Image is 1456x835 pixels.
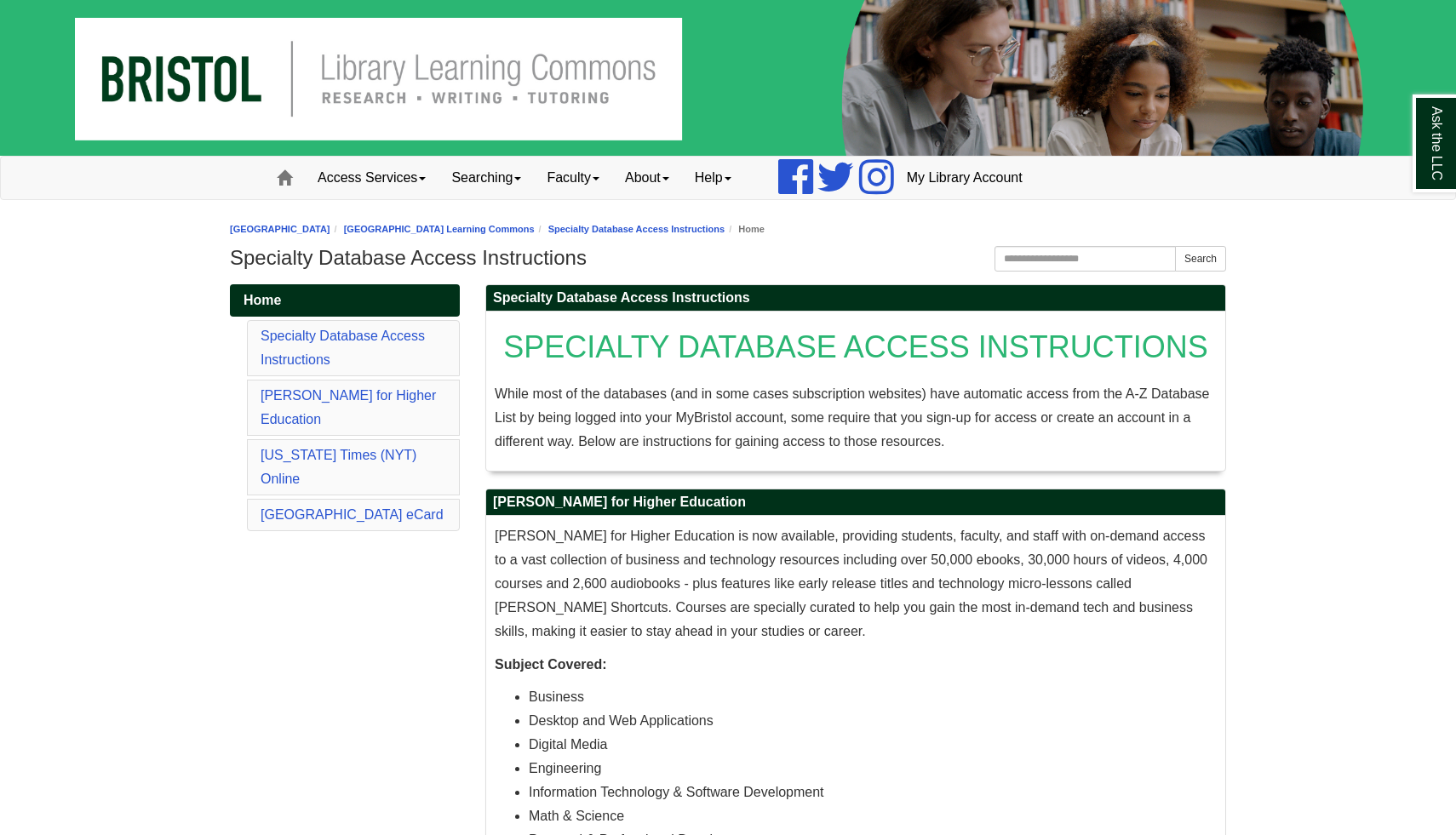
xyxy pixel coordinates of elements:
[534,157,612,199] a: Faculty
[529,709,1217,733] li: Desktop and Web Applications
[261,388,436,426] a: [PERSON_NAME] for Higher Education
[529,733,1217,757] li: Digital Media
[230,246,1226,270] h1: Specialty Database Access Instructions
[495,382,1217,454] p: While most of the databases (and in some cases subscription websites) have automatic access from ...
[486,489,1225,516] h2: [PERSON_NAME] for Higher Education
[230,284,460,317] a: Home
[230,284,460,535] div: Guide Pages
[1175,246,1226,272] button: Search
[529,757,1217,781] li: Engineering
[244,293,281,307] span: Home
[529,804,1217,828] li: Math & Science
[548,224,725,234] a: Specialty Database Access Instructions
[230,221,1226,237] nav: breadcrumb
[261,448,416,486] a: [US_STATE] Times (NYT) Online
[344,224,535,234] a: [GEOGRAPHIC_DATA] Learning Commons
[305,157,439,199] a: Access Services
[495,524,1217,643] p: [PERSON_NAME] for Higher Education is now available, providing students, faculty, and staff with ...
[529,781,1217,804] li: Information Technology & Software Development
[682,157,744,199] a: Help
[261,329,425,367] a: Specialty Database Access Instructions
[725,221,765,237] li: Home
[495,657,607,672] strong: Subject Covered:
[230,224,330,234] a: [GEOGRAPHIC_DATA]
[261,507,444,522] a: [GEOGRAPHIC_DATA] eCard
[503,329,1208,364] span: SPECIALTY DATABASE ACCESS INSTRUCTIONS
[612,157,682,199] a: About
[439,157,534,199] a: Searching
[894,157,1035,199] a: My Library Account
[486,285,1225,312] h2: Specialty Database Access Instructions
[529,685,1217,709] li: Business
